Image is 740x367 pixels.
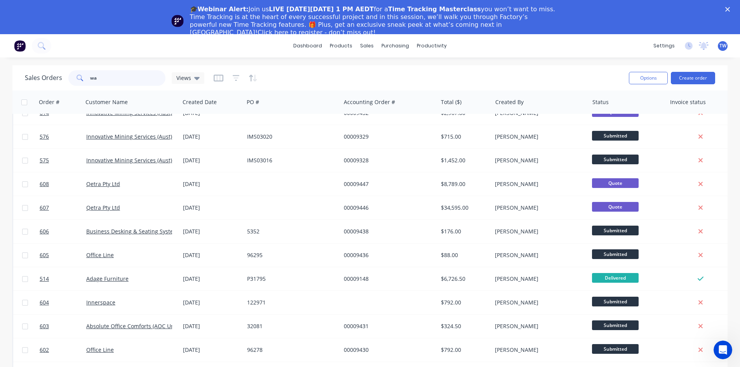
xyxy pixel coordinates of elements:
[176,74,191,82] span: Views
[592,155,639,164] span: Submitted
[40,275,49,283] span: 514
[247,251,333,259] div: 96295
[183,275,241,283] div: [DATE]
[269,5,374,13] b: LIVE [DATE][DATE] 1 PM AEDT
[171,15,184,27] img: Profile image for Team
[247,157,333,164] div: IMS03016
[495,157,581,164] div: [PERSON_NAME]
[441,180,486,188] div: $8,789.00
[344,346,430,354] div: 00009430
[247,299,333,306] div: 122971
[629,72,668,84] button: Options
[90,70,166,86] input: Search...
[86,180,120,188] a: Qetra Pty Ltd
[714,341,732,359] iframe: Intercom live chat
[725,7,733,12] div: Close
[190,5,557,37] div: Join us for a you won’t want to miss. Time Tracking is at the heart of every successful project a...
[40,338,86,362] a: 602
[495,204,581,212] div: [PERSON_NAME]
[40,346,49,354] span: 602
[247,275,333,283] div: P31795
[40,251,49,259] span: 605
[441,228,486,235] div: $176.00
[495,322,581,330] div: [PERSON_NAME]
[183,228,241,235] div: [DATE]
[441,322,486,330] div: $324.50
[40,315,86,338] a: 603
[344,157,430,164] div: 00009328
[86,346,114,353] a: Office Line
[86,322,195,330] a: Absolute Office Comforts (AOC Unit Trust)
[86,204,120,211] a: Qetra Pty Ltd
[247,98,259,106] div: PO #
[592,131,639,141] span: Submitted
[289,40,326,52] a: dashboard
[183,251,241,259] div: [DATE]
[40,204,49,212] span: 607
[592,98,609,106] div: Status
[258,29,376,36] a: Click here to register - don’t miss out!
[247,322,333,330] div: 32081
[344,133,430,141] div: 00009329
[25,74,62,82] h1: Sales Orders
[40,157,49,164] span: 575
[40,133,49,141] span: 576
[86,133,191,140] a: Innovative Mining Services (Aust) Pty Ltd
[183,98,217,106] div: Created Date
[183,322,241,330] div: [DATE]
[441,299,486,306] div: $792.00
[183,346,241,354] div: [DATE]
[40,228,49,235] span: 606
[183,180,241,188] div: [DATE]
[356,40,378,52] div: sales
[344,251,430,259] div: 00009436
[592,320,639,330] span: Submitted
[495,275,581,283] div: [PERSON_NAME]
[40,172,86,196] a: 608
[86,251,114,259] a: Office Line
[592,202,639,212] span: Quote
[649,40,679,52] div: settings
[40,125,86,148] a: 576
[183,204,241,212] div: [DATE]
[413,40,451,52] div: productivity
[85,98,128,106] div: Customer Name
[40,196,86,219] a: 607
[247,228,333,235] div: 5352
[86,228,181,235] a: Business Desking & Seating Systems
[183,157,241,164] div: [DATE]
[441,98,461,106] div: Total ($)
[39,98,59,106] div: Order #
[671,72,715,84] button: Create order
[719,42,726,49] span: TW
[495,133,581,141] div: [PERSON_NAME]
[592,297,639,306] span: Submitted
[40,180,49,188] span: 608
[592,344,639,354] span: Submitted
[495,346,581,354] div: [PERSON_NAME]
[344,322,430,330] div: 00009431
[670,98,706,106] div: Invoice status
[247,133,333,141] div: IMS03020
[344,275,430,283] div: 00009148
[344,204,430,212] div: 00009446
[40,267,86,290] a: 514
[592,178,639,188] span: Quote
[40,322,49,330] span: 603
[441,251,486,259] div: $88.00
[183,133,241,141] div: [DATE]
[495,251,581,259] div: [PERSON_NAME]
[326,40,356,52] div: products
[344,98,395,106] div: Accounting Order #
[495,98,524,106] div: Created By
[592,226,639,235] span: Submitted
[441,133,486,141] div: $715.00
[441,346,486,354] div: $792.00
[40,149,86,172] a: 575
[14,40,26,52] img: Factory
[592,249,639,259] span: Submitted
[86,275,129,282] a: Adage Furniture
[40,244,86,267] a: 605
[378,40,413,52] div: purchasing
[441,204,486,212] div: $34,595.00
